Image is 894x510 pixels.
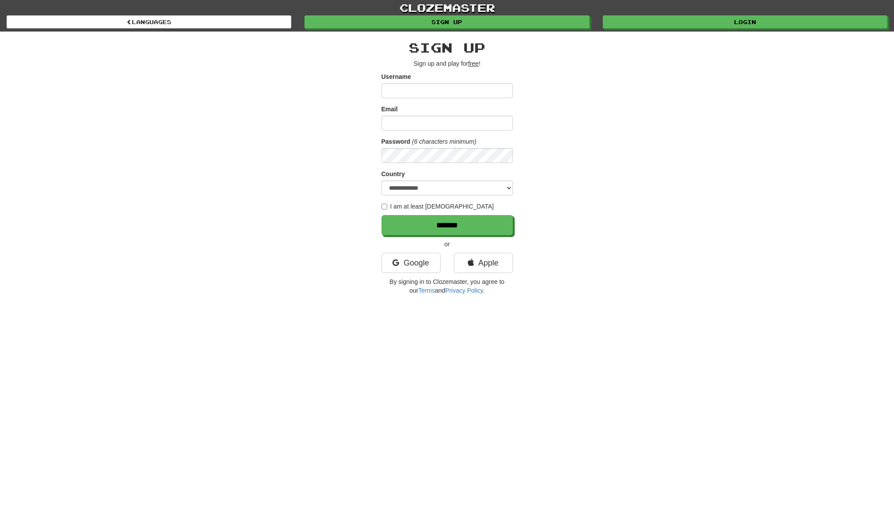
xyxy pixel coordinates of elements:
[382,277,513,295] p: By signing in to Clozemaster, you agree to our and .
[445,287,483,294] a: Privacy Policy
[418,287,435,294] a: Terms
[382,105,398,113] label: Email
[454,253,513,273] a: Apple
[382,170,405,178] label: Country
[603,15,887,28] a: Login
[382,137,410,146] label: Password
[412,138,477,145] em: (6 characters minimum)
[382,253,441,273] a: Google
[7,15,291,28] a: Languages
[304,15,589,28] a: Sign up
[382,59,513,68] p: Sign up and play for !
[468,60,479,67] u: free
[382,40,513,55] h2: Sign up
[382,72,411,81] label: Username
[382,240,513,248] p: or
[382,202,494,211] label: I am at least [DEMOGRAPHIC_DATA]
[382,204,387,209] input: I am at least [DEMOGRAPHIC_DATA]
